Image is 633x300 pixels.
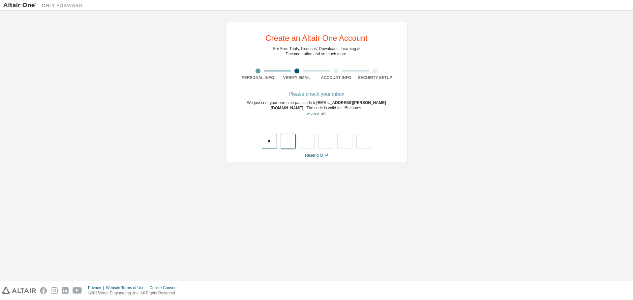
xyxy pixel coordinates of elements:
div: Account Info [316,75,356,80]
span: [EMAIL_ADDRESS][PERSON_NAME][DOMAIN_NAME] [271,100,386,110]
img: altair_logo.svg [2,287,36,294]
div: Website Terms of Use [106,285,149,290]
div: Security Setup [356,75,395,80]
img: instagram.svg [51,287,58,294]
img: linkedin.svg [62,287,69,294]
div: Personal Info [238,75,278,80]
a: Go back to the registration form [307,112,326,115]
div: Privacy [88,285,106,290]
div: For Free Trials, Licenses, Downloads, Learning & Documentation and so much more. [273,46,360,57]
p: © 2025 Altair Engineering, Inc. All Rights Reserved. [88,290,182,296]
img: Altair One [3,2,86,9]
img: youtube.svg [73,287,82,294]
div: Please check your inbox [238,92,395,96]
div: Create an Altair One Account [265,34,368,42]
img: facebook.svg [40,287,47,294]
div: Cookie Consent [149,285,181,290]
div: We just sent your one-time passcode to . The code is valid for 15 minutes. [238,100,395,116]
div: Verify Email [278,75,317,80]
a: Resend OTP [305,153,328,158]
